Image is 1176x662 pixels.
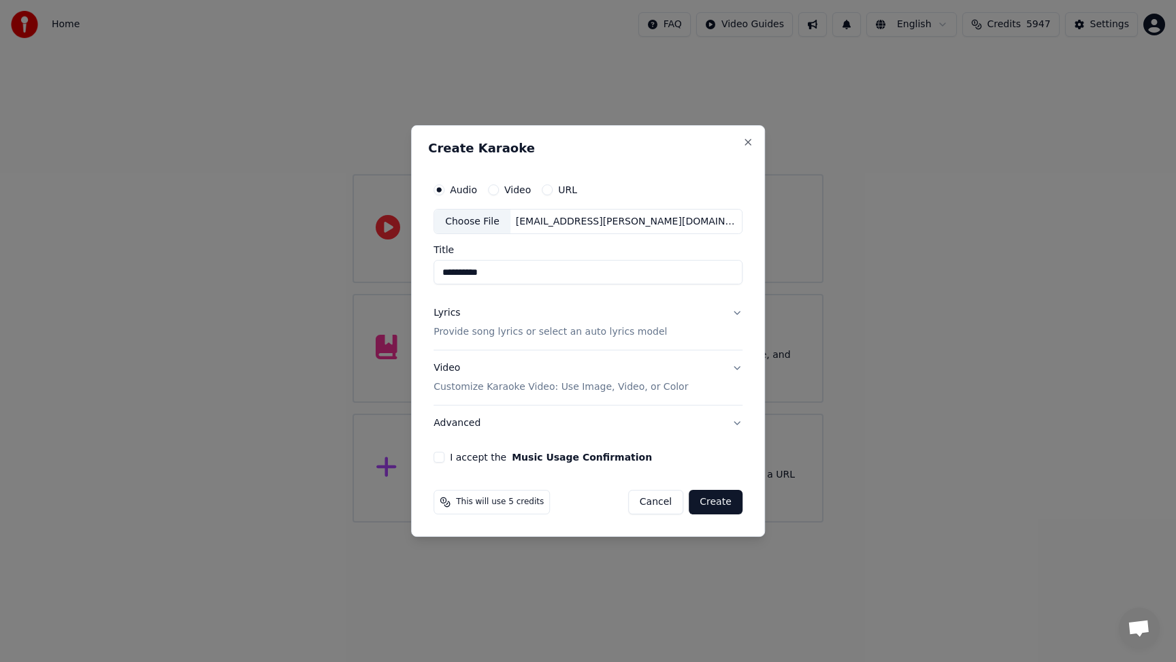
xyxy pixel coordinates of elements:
button: VideoCustomize Karaoke Video: Use Image, Video, or Color [434,351,742,406]
button: Cancel [628,490,683,514]
button: LyricsProvide song lyrics or select an auto lyrics model [434,296,742,350]
p: Customize Karaoke Video: Use Image, Video, or Color [434,380,688,394]
label: URL [558,185,577,195]
div: Choose File [434,210,510,234]
p: Provide song lyrics or select an auto lyrics model [434,326,667,340]
div: Lyrics [434,307,460,320]
button: Create [689,490,742,514]
button: I accept the [512,452,652,462]
label: Video [504,185,531,195]
div: [EMAIL_ADDRESS][PERSON_NAME][DOMAIN_NAME]/Shared drives/Sing King G Drive/Filemaker/CPT_Tracks/Ne... [510,215,742,229]
label: Title [434,246,742,255]
button: Advanced [434,406,742,441]
label: I accept the [450,452,652,462]
h2: Create Karaoke [428,142,748,154]
label: Audio [450,185,477,195]
span: This will use 5 credits [456,497,544,508]
div: Video [434,362,688,395]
